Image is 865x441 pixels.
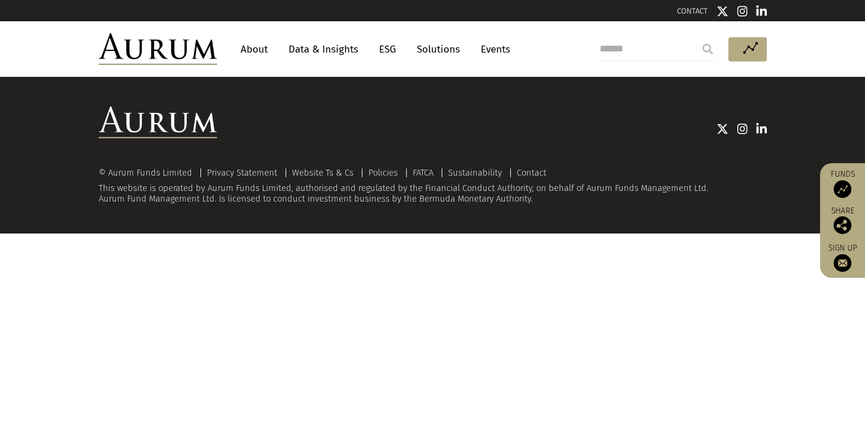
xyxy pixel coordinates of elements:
[292,167,354,178] a: Website Ts & Cs
[717,5,728,17] img: Twitter icon
[235,38,274,60] a: About
[373,38,402,60] a: ESG
[207,167,277,178] a: Privacy Statement
[756,123,767,135] img: Linkedin icon
[756,5,767,17] img: Linkedin icon
[411,38,466,60] a: Solutions
[99,106,217,138] img: Aurum Logo
[677,7,708,15] a: CONTACT
[368,167,398,178] a: Policies
[99,33,217,65] img: Aurum
[737,123,748,135] img: Instagram icon
[826,169,859,198] a: Funds
[737,5,748,17] img: Instagram icon
[696,37,720,61] input: Submit
[826,207,859,234] div: Share
[448,167,502,178] a: Sustainability
[717,123,728,135] img: Twitter icon
[834,180,851,198] img: Access Funds
[517,167,546,178] a: Contact
[283,38,364,60] a: Data & Insights
[99,168,767,204] div: This website is operated by Aurum Funds Limited, authorised and regulated by the Financial Conduc...
[834,216,851,234] img: Share this post
[475,38,510,60] a: Events
[413,167,433,178] a: FATCA
[99,168,198,177] div: © Aurum Funds Limited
